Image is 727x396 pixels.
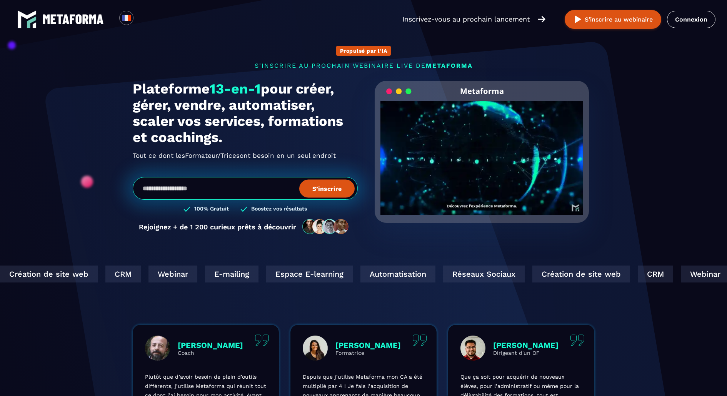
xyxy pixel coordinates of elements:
[133,62,594,69] p: s'inscrire au prochain webinaire live de
[17,10,37,29] img: logo
[340,48,387,54] p: Propulsé par l'IA
[183,206,190,213] img: checked
[148,266,197,282] div: Webinar
[360,266,435,282] div: Automatisation
[426,62,473,69] span: METAFORMA
[637,266,672,282] div: CRM
[139,223,296,231] p: Rejoignez + de 1 200 curieux prêts à découvrir
[133,149,358,162] h2: Tout ce dont les ont besoin en un seul endroit
[380,101,583,202] video: Your browser does not support the video tag.
[335,350,401,356] p: Formatrice
[178,341,243,350] p: [PERSON_NAME]
[255,334,269,346] img: quote
[300,219,352,235] img: community-people
[42,14,104,24] img: logo
[667,11,715,28] a: Connexion
[133,11,152,28] div: Search for option
[133,81,358,145] h1: Plateforme pour créer, gérer, vendre, automatiser, scaler vos services, formations et coachings.
[460,336,485,361] img: profile
[185,149,240,162] span: Formateur/Trices
[460,81,504,101] h2: Metaforma
[105,266,140,282] div: CRM
[532,266,629,282] div: Création de site web
[122,13,131,23] img: fr
[493,341,559,350] p: [PERSON_NAME]
[178,350,243,356] p: Coach
[386,88,412,95] img: loading
[194,206,229,213] h3: 100% Gratuit
[402,14,530,25] p: Inscrivez-vous au prochain lancement
[251,206,307,213] h3: Boostez vos résultats
[204,266,258,282] div: E-mailing
[570,334,585,346] img: quote
[335,341,401,350] p: [PERSON_NAME]
[140,15,146,24] input: Search for option
[442,266,524,282] div: Réseaux Sociaux
[265,266,352,282] div: Espace E-learning
[565,10,661,29] button: S’inscrire au webinaire
[538,15,545,23] img: arrow-right
[573,15,583,24] img: play
[240,206,247,213] img: checked
[299,179,355,197] button: S’inscrire
[412,334,427,346] img: quote
[303,336,328,361] img: profile
[145,336,170,361] img: profile
[210,81,261,97] span: 13-en-1
[493,350,559,356] p: Dirigeant d'un OF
